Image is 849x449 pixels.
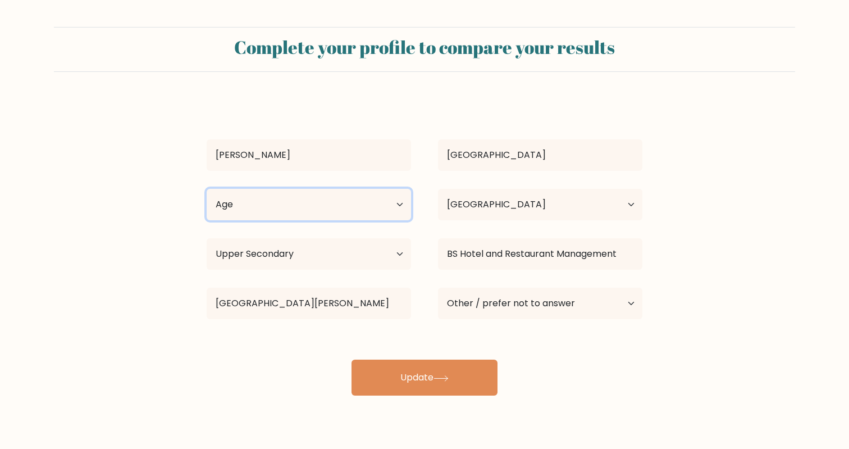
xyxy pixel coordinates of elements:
input: Last name [438,139,642,171]
input: What did you study? [438,238,642,270]
h2: Complete your profile to compare your results [61,37,788,58]
button: Update [352,360,497,396]
input: First name [207,139,411,171]
input: Most relevant educational institution [207,288,411,319]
